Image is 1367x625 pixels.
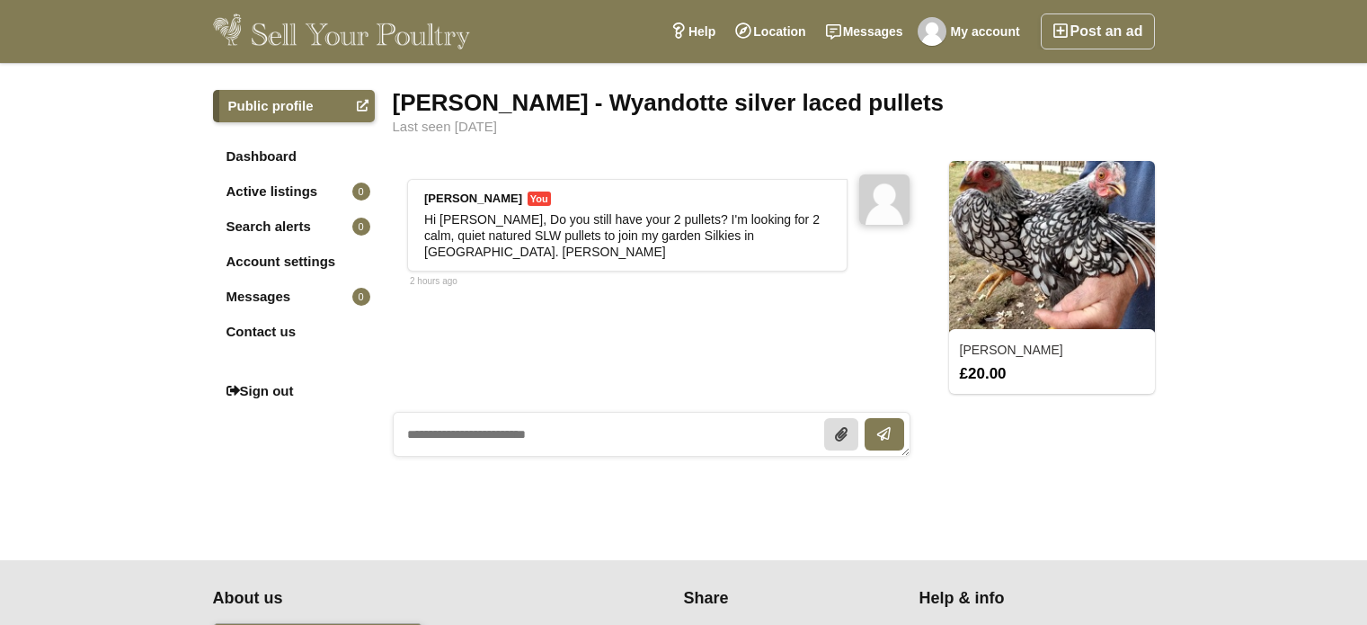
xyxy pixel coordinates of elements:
div: Last seen [DATE] [393,120,1155,134]
a: Dashboard [213,140,375,173]
img: Gill Evans [859,174,910,225]
a: Account settings [213,246,375,278]
a: Search alerts0 [213,210,375,243]
h4: Share [684,589,897,609]
img: Gill Evans [918,17,946,46]
a: Contact us [213,316,375,348]
strong: [PERSON_NAME] [424,192,522,205]
a: Messages [816,13,913,49]
a: My account [913,13,1030,49]
a: [PERSON_NAME] [960,343,1063,357]
a: Location [725,13,815,49]
span: You [528,192,551,206]
a: Help [661,13,725,49]
div: [PERSON_NAME] - Wyandotte silver laced pullets [393,90,1155,115]
div: £20.00 [951,365,1153,381]
h4: About us [213,589,576,609]
img: 3084_thumbnail.jpg [949,161,1155,333]
span: 0 [352,218,370,236]
a: Active listings0 [213,175,375,208]
a: Public profile [213,90,375,122]
a: Sign out [213,375,375,407]
h4: Help & info [919,589,1132,609]
a: Messages0 [213,281,375,313]
span: 0 [352,288,370,306]
span: 0 [352,183,370,201]
img: Sell Your Poultry [213,13,471,49]
div: Hi [PERSON_NAME], Do you still have your 2 pullets? I'm looking for 2 calm, quiet natured SLW pul... [424,211,830,260]
a: Post an ad [1041,13,1155,49]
